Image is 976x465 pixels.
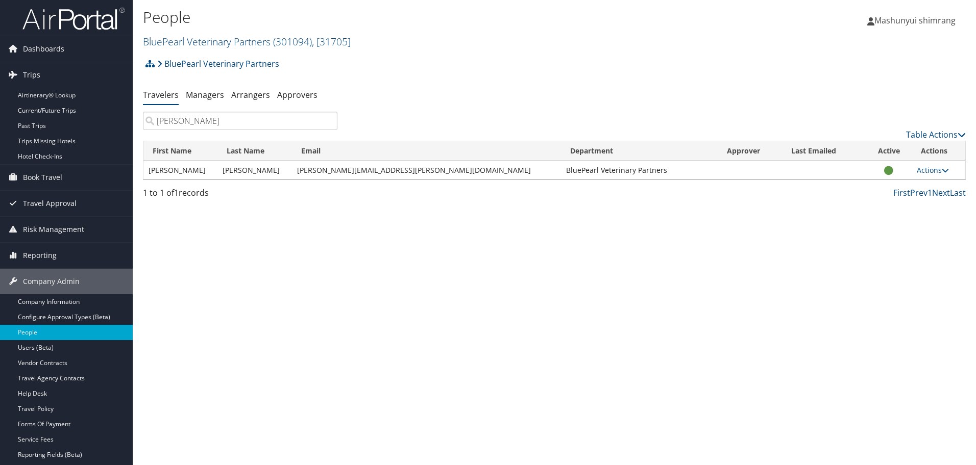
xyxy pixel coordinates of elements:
[143,89,179,100] a: Travelers
[23,269,80,294] span: Company Admin
[312,35,351,48] span: , [ 31705 ]
[910,187,928,198] a: Prev
[23,36,64,62] span: Dashboards
[917,165,949,175] a: Actions
[866,141,912,161] th: Active: activate to sort column ascending
[143,161,217,179] td: [PERSON_NAME]
[23,217,84,242] span: Risk Management
[231,89,270,100] a: Arrangers
[23,191,77,216] span: Travel Approval
[143,112,337,130] input: Search
[782,141,866,161] th: Last Emailed: activate to sort column ascending
[561,161,718,179] td: BluePearl Veterinary Partners
[718,141,782,161] th: Approver
[273,35,312,48] span: ( 301094 )
[23,62,40,88] span: Trips
[217,141,291,161] th: Last Name: activate to sort column descending
[906,129,966,140] a: Table Actions
[23,243,57,268] span: Reporting
[143,141,217,161] th: First Name: activate to sort column ascending
[23,165,62,190] span: Book Travel
[143,187,337,204] div: 1 to 1 of records
[143,7,692,28] h1: People
[912,141,965,161] th: Actions
[157,54,279,74] a: BluePearl Veterinary Partners
[561,141,718,161] th: Department: activate to sort column ascending
[950,187,966,198] a: Last
[292,141,561,161] th: Email: activate to sort column ascending
[928,187,932,198] a: 1
[22,7,125,31] img: airportal-logo.png
[893,187,910,198] a: First
[186,89,224,100] a: Managers
[292,161,561,179] td: [PERSON_NAME][EMAIL_ADDRESS][PERSON_NAME][DOMAIN_NAME]
[217,161,291,179] td: [PERSON_NAME]
[932,187,950,198] a: Next
[174,187,179,198] span: 1
[867,5,966,36] a: Mashunyui shimrang
[277,89,318,100] a: Approvers
[874,15,956,26] span: Mashunyui shimrang
[143,35,351,48] a: BluePearl Veterinary Partners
